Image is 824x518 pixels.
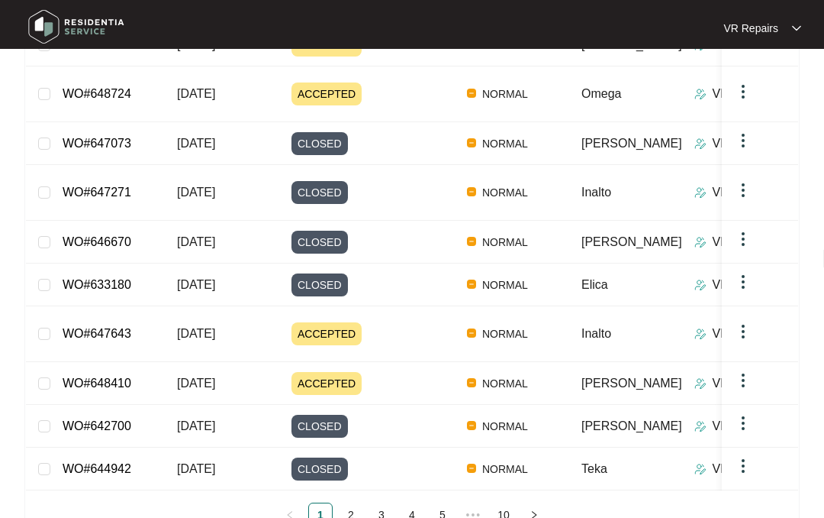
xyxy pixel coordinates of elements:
[467,89,476,98] img: Vercel Logo
[177,87,215,100] span: [DATE]
[291,372,362,395] span: ACCEPTED
[792,24,801,32] img: dropdown arrow
[694,186,707,199] img: Assigner Icon
[734,457,752,475] img: dropdown arrow
[291,231,348,254] span: CLOSED
[581,462,607,475] span: Teka
[734,371,752,390] img: dropdown arrow
[467,421,476,430] img: Vercel Logo
[734,322,752,341] img: dropdown arrow
[63,377,131,390] a: WO#648410
[694,377,707,390] img: Assigner Icon
[581,87,621,100] span: Omega
[63,327,131,340] a: WO#647643
[581,377,682,390] span: [PERSON_NAME]
[63,137,131,150] a: WO#647073
[713,233,775,251] p: VR Repairs
[291,274,348,296] span: CLOSED
[467,280,476,289] img: Vercel Logo
[476,183,534,202] span: NORMAL
[723,21,778,36] p: VR Repairs
[467,237,476,246] img: Vercel Logo
[734,181,752,199] img: dropdown arrow
[581,419,682,432] span: [PERSON_NAME]
[713,417,775,435] p: VR Repairs
[476,417,534,435] span: NORMAL
[63,87,131,100] a: WO#648724
[734,131,752,150] img: dropdown arrow
[734,230,752,248] img: dropdown arrow
[177,327,215,340] span: [DATE]
[467,187,476,196] img: Vercel Logo
[63,235,131,248] a: WO#646670
[177,137,215,150] span: [DATE]
[713,134,775,153] p: VR Repairs
[476,85,534,103] span: NORMAL
[291,458,348,481] span: CLOSED
[734,83,752,101] img: dropdown arrow
[177,419,215,432] span: [DATE]
[476,276,534,294] span: NORMAL
[694,138,707,150] img: Assigner Icon
[467,329,476,338] img: Vercel Logo
[713,374,775,393] p: VR Repairs
[581,186,611,199] span: Inalto
[291,322,362,345] span: ACCEPTED
[713,325,775,343] p: VR Repairs
[467,464,476,473] img: Vercel Logo
[467,378,476,387] img: Vercel Logo
[23,4,130,50] img: residentia service logo
[713,460,775,478] p: VR Repairs
[291,83,362,105] span: ACCEPTED
[291,415,348,438] span: CLOSED
[581,137,682,150] span: [PERSON_NAME]
[581,235,682,248] span: [PERSON_NAME]
[467,138,476,147] img: Vercel Logo
[177,377,215,390] span: [DATE]
[713,183,775,202] p: VR Repairs
[476,325,534,343] span: NORMAL
[177,186,215,199] span: [DATE]
[177,235,215,248] span: [DATE]
[734,273,752,291] img: dropdown arrow
[581,278,608,291] span: Elica
[63,419,131,432] a: WO#642700
[694,420,707,432] img: Assigner Icon
[291,132,348,155] span: CLOSED
[177,278,215,291] span: [DATE]
[476,374,534,393] span: NORMAL
[63,186,131,199] a: WO#647271
[713,85,775,103] p: VR Repairs
[694,236,707,248] img: Assigner Icon
[734,414,752,432] img: dropdown arrow
[476,233,534,251] span: NORMAL
[694,328,707,340] img: Assigner Icon
[63,462,131,475] a: WO#644942
[694,279,707,291] img: Assigner Icon
[694,88,707,100] img: Assigner Icon
[63,278,131,291] a: WO#633180
[694,463,707,475] img: Assigner Icon
[177,462,215,475] span: [DATE]
[291,181,348,204] span: CLOSED
[581,327,611,340] span: Inalto
[476,460,534,478] span: NORMAL
[713,276,775,294] p: VR Repairs
[476,134,534,153] span: NORMAL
